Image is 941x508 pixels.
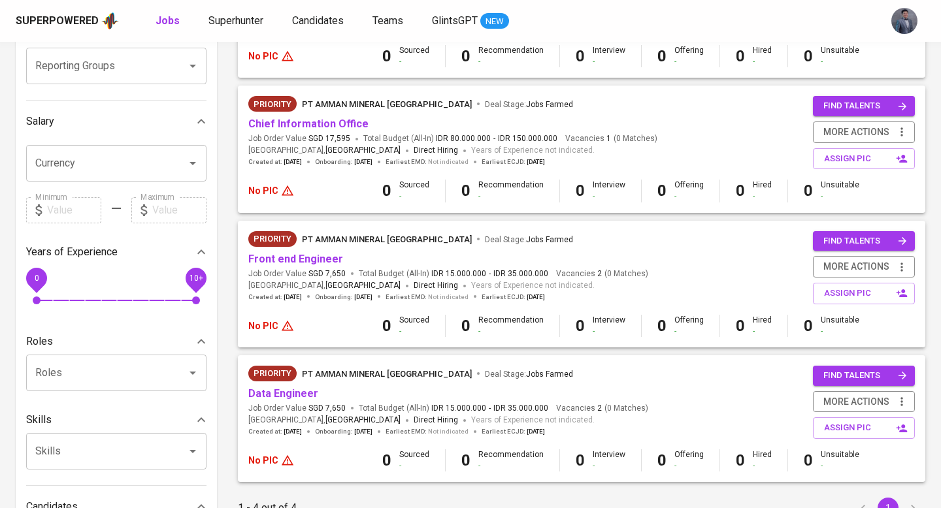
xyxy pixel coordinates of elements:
span: [GEOGRAPHIC_DATA] [325,144,401,157]
span: Deal Stage : [485,235,573,244]
div: Sourced [399,449,429,471]
span: [GEOGRAPHIC_DATA] [325,414,401,427]
b: 0 [657,451,667,469]
div: Interview [593,449,625,471]
p: No PIC [248,50,278,63]
a: Superpoweredapp logo [16,11,119,31]
b: 0 [576,47,585,65]
span: Priority [248,232,297,246]
span: IDR 15.000.000 [431,268,486,279]
span: Years of Experience not indicated. [471,144,595,157]
span: [GEOGRAPHIC_DATA] [325,279,401,293]
span: Onboarding : [315,157,372,167]
button: find talents [813,231,915,251]
b: 0 [576,317,585,335]
button: Open [184,154,202,172]
span: assign pic [824,421,906,436]
div: Recommendation [478,449,544,471]
span: PT Amman Mineral [GEOGRAPHIC_DATA] [302,369,472,379]
b: 0 [576,451,585,469]
b: 0 [657,182,667,200]
span: NEW [480,15,509,28]
span: Direct Hiring [414,146,458,155]
button: assign pic [813,283,915,304]
span: Jobs Farmed [526,100,573,109]
span: find talents [823,234,907,249]
div: - [753,56,772,67]
b: 0 [736,317,745,335]
span: Total Budget (All-In) [359,403,548,414]
span: SGD 17,595 [308,133,350,144]
span: assign pic [824,286,906,301]
a: Chief Information Office [248,118,369,130]
div: - [399,460,429,471]
span: Superhunter [208,14,263,27]
span: [GEOGRAPHIC_DATA] , [248,144,401,157]
div: - [821,191,859,202]
b: 0 [736,47,745,65]
img: app logo [101,11,119,31]
b: 0 [382,317,391,335]
span: - [489,403,491,414]
div: Hired [753,180,772,202]
div: Recommendation [478,315,544,337]
div: Sourced [399,45,429,67]
span: Created at : [248,157,302,167]
button: Open [184,442,202,460]
a: Front end Engineer [248,253,343,265]
div: Hired [753,45,772,67]
span: Not indicated [428,293,469,302]
span: IDR 15.000.000 [431,403,486,414]
button: Open [184,364,202,382]
span: Jobs Farmed [526,370,573,379]
div: Years of Experience [26,239,206,265]
span: Job Order Value [248,268,346,279]
div: - [821,326,859,337]
div: Offering [674,180,704,202]
span: PT Amman Mineral [GEOGRAPHIC_DATA] [302,99,472,109]
a: Jobs [156,13,182,29]
span: 0 [34,273,39,282]
span: SGD 7,650 [308,268,346,279]
span: [DATE] [354,427,372,436]
p: Salary [26,114,54,129]
b: 0 [804,317,813,335]
div: New Job received from Demand Team [248,231,297,247]
div: Roles [26,328,206,355]
input: Value [152,197,206,223]
b: 0 [576,182,585,200]
span: 10+ [189,273,203,282]
div: - [399,191,429,202]
span: [DATE] [284,293,302,302]
span: Earliest ECJD : [482,293,545,302]
span: [DATE] [354,157,372,167]
span: Total Budget (All-In) [363,133,557,144]
div: Salary [26,108,206,135]
span: Not indicated [428,157,469,167]
span: GlintsGPT [432,14,478,27]
button: more actions [813,121,915,143]
a: Teams [372,13,406,29]
b: 0 [461,182,470,200]
span: 1 [604,133,611,144]
b: Jobs [156,14,180,27]
b: 0 [461,47,470,65]
div: - [821,460,859,471]
button: assign pic [813,417,915,439]
div: - [674,56,704,67]
div: - [478,56,544,67]
span: Teams [372,14,403,27]
p: No PIC [248,184,278,197]
div: Hired [753,449,772,471]
span: [DATE] [527,427,545,436]
div: Interview [593,45,625,67]
button: find talents [813,366,915,386]
div: New Job received from Demand Team [248,366,297,381]
span: IDR 35.000.000 [493,403,548,414]
p: Skills [26,412,52,428]
div: - [478,460,544,471]
span: Earliest EMD : [386,293,469,302]
span: more actions [823,259,889,275]
div: Sourced [399,315,429,337]
div: Hired [753,315,772,337]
